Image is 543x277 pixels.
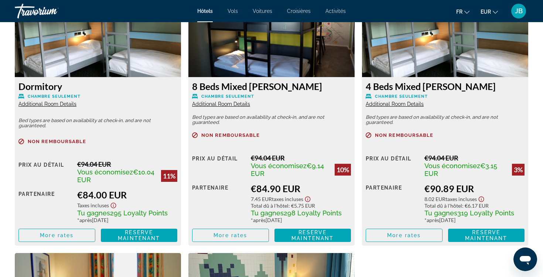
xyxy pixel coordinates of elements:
a: Activités [325,8,346,14]
div: Partenaire [366,183,419,223]
span: Total dû à l'hôtel [251,202,288,209]
span: Additional Room Details [18,101,76,107]
a: Hôtels [197,8,213,14]
p: Bed types are based on availability at check-in, and are not guaranteed. [18,118,177,128]
div: 3% [512,164,525,176]
p: Bed types are based on availability at check-in, and are not guaranteed. [192,115,351,125]
button: More rates [192,229,269,242]
span: Tu gagnes [251,209,284,217]
span: Chambre seulement [375,94,428,99]
button: Show Taxes and Fees disclaimer [109,200,118,209]
div: : €5.75 EUR [251,202,351,209]
button: Show Taxes and Fees disclaimer [303,194,312,202]
a: Travorium [15,1,89,21]
span: Non remboursable [28,139,86,144]
span: Additional Room Details [192,101,250,107]
div: : €6.17 EUR [424,202,525,209]
div: €84.00 EUR [77,189,177,200]
button: Reserve maintenant [274,229,351,242]
button: User Menu [509,3,528,19]
div: €94.04 EUR [424,154,525,162]
div: Partenaire [192,183,245,223]
span: Additional Room Details [366,101,424,107]
button: More rates [18,229,95,242]
span: Taxes incluses [272,196,303,202]
div: * [DATE] [424,217,525,223]
span: après [79,217,92,223]
span: Non remboursable [201,133,260,138]
span: More rates [387,232,421,238]
span: Reserve maintenant [465,229,507,241]
span: EUR [481,9,491,15]
span: fr [456,9,462,15]
button: Reserve maintenant [448,229,525,242]
span: 298 Loyalty Points [284,209,342,217]
span: Vous économisez [424,162,480,170]
div: €94.04 EUR [251,154,351,162]
div: 11% [161,170,177,182]
div: Prix au détail [366,154,419,177]
span: €10.04 EUR [77,168,154,184]
span: Tu gagnes [424,209,457,217]
a: Voitures [253,8,272,14]
a: Croisières [287,8,311,14]
span: après [427,217,439,223]
span: Vous économisez [77,168,133,176]
span: Vous économisez [251,162,307,170]
span: 7.45 EUR [251,196,272,202]
span: Chambre seulement [28,94,81,99]
div: Prix au détail [18,160,72,184]
span: More rates [214,232,247,238]
span: JB [515,7,523,15]
p: Bed types are based on availability at check-in, and are not guaranteed. [366,115,525,125]
div: Prix au détail [192,154,245,177]
div: €94.04 EUR [77,160,177,168]
a: Vols [228,8,238,14]
div: Partenaire [18,189,72,223]
button: Show Taxes and Fees disclaimer [477,194,486,202]
iframe: Bouton de lancement de la fenêtre de messagerie [513,247,537,271]
span: 295 Loyalty Points [110,209,168,217]
div: €84.90 EUR [251,183,351,194]
span: Reserve maintenant [291,229,334,241]
div: 10% [335,164,351,176]
span: Taxes incluses [77,202,109,208]
button: Change currency [481,6,498,17]
span: 319 Loyalty Points [457,209,514,217]
span: €3.15 EUR [424,162,497,177]
span: 8.02 EUR [424,196,445,202]
span: Non remboursable [375,133,434,138]
span: Tu gagnes [77,209,110,217]
span: €9.14 EUR [251,162,324,177]
div: * [DATE] [251,217,351,223]
h3: Dormitory [18,81,177,92]
button: More rates [366,229,443,242]
button: Change language [456,6,469,17]
button: Reserve maintenant [101,229,178,242]
div: * [DATE] [77,217,177,223]
span: More rates [40,232,74,238]
span: Taxes incluses [445,196,477,202]
span: Chambre seulement [201,94,254,99]
h3: 4 Beds Mixed [PERSON_NAME] [366,81,525,92]
span: après [253,217,266,223]
span: Reserve maintenant [118,229,160,241]
div: €90.89 EUR [424,183,525,194]
h3: 8 Beds Mixed [PERSON_NAME] [192,81,351,92]
span: Total dû à l'hôtel [424,202,462,209]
